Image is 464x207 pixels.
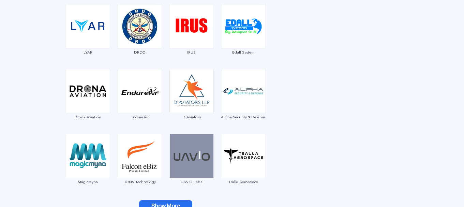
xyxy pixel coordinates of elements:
[221,180,266,184] span: Tsalla Aerospace
[117,152,162,184] a: BONV Technology
[117,88,162,119] a: EndureAir
[169,69,214,113] img: ic_daviators.png
[221,50,266,54] span: Edall System
[118,134,162,178] img: ic_bonv.png
[221,69,266,113] img: ic_alphasecurity.png
[221,23,266,54] a: Edall System
[66,69,110,113] img: drona-maps.png
[117,50,162,54] span: DRDO
[221,4,266,48] img: ic_edall.png
[169,152,214,184] a: UAVIO Labs
[117,180,162,184] span: BONV Technology
[221,115,266,119] span: Alpha Security & Defense
[169,115,214,119] span: D'Aviators
[118,69,162,113] img: ic_endureair.png
[65,50,110,54] span: LYAR
[66,134,110,178] img: img_magicmyna.png
[169,50,214,54] span: IRUS
[65,115,110,119] span: Drona Aviation
[169,4,214,48] img: img_irus.png
[65,180,110,184] span: MagicMyna
[169,88,214,119] a: D'Aviators
[118,4,162,48] img: ic_drdo.png
[221,152,266,184] a: Tsalla Aerospace
[169,180,214,184] span: UAVIO Labs
[66,4,110,48] img: img_lyar.png
[169,23,214,54] a: IRUS
[117,23,162,54] a: DRDO
[65,152,110,184] a: MagicMyna
[221,134,266,178] img: ic_tsalla.png
[221,88,266,119] a: Alpha Security & Defense
[65,23,110,54] a: LYAR
[65,88,110,119] a: Drona Aviation
[117,115,162,119] span: EndureAir
[169,134,214,178] img: img_uavio.png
